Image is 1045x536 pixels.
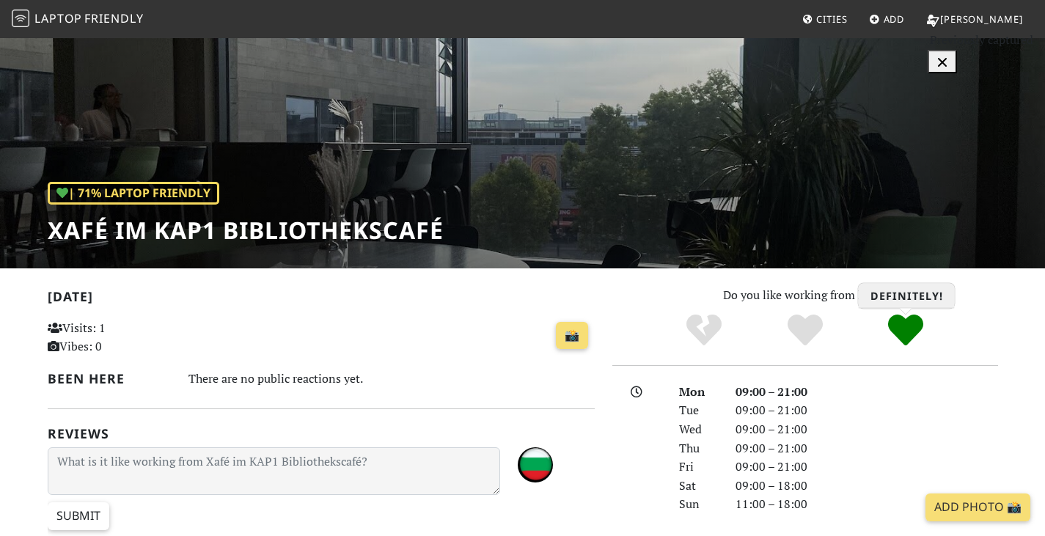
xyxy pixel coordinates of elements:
[816,12,847,26] span: Cities
[48,502,109,530] input: Submit
[48,182,219,205] div: | 71% Laptop Friendly
[727,439,1007,458] div: 09:00 – 21:00
[727,458,1007,477] div: 09:00 – 21:00
[48,289,595,310] h2: [DATE]
[727,477,1007,496] div: 09:00 – 18:00
[670,401,726,420] div: Tue
[670,458,726,477] div: Fri
[670,477,726,496] div: Sat
[48,216,444,244] h1: Xafé im KAP1 Bibliothekscafé
[796,6,854,32] a: Cities
[653,312,755,349] div: No
[670,439,726,458] div: Thu
[48,371,172,386] h2: Been here
[12,10,29,27] img: LaptopFriendly
[670,495,726,514] div: Sun
[84,10,143,26] span: Friendly
[863,6,911,32] a: Add
[34,10,82,26] span: Laptop
[48,319,219,356] p: Visits: 1 Vibes: 0
[925,493,1030,521] a: Add Photo 📸
[884,12,905,26] span: Add
[727,495,1007,514] div: 11:00 – 18:00
[670,383,726,402] div: Mon
[727,383,1007,402] div: 09:00 – 21:00
[518,447,553,482] img: 6896-daniel.jpg
[940,12,1023,26] span: [PERSON_NAME]
[859,283,955,308] h3: Definitely!
[727,420,1007,439] div: 09:00 – 21:00
[755,312,856,349] div: Yes
[670,420,726,439] div: Wed
[855,312,956,349] div: Definitely!
[920,6,1029,32] a: [PERSON_NAME]
[188,368,595,389] div: There are no public reactions yet.
[12,7,144,32] a: LaptopFriendly LaptopFriendly
[727,401,1007,420] div: 09:00 – 21:00
[556,322,588,350] a: 📸
[48,426,595,441] h2: Reviews
[612,286,998,305] p: Do you like working from here?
